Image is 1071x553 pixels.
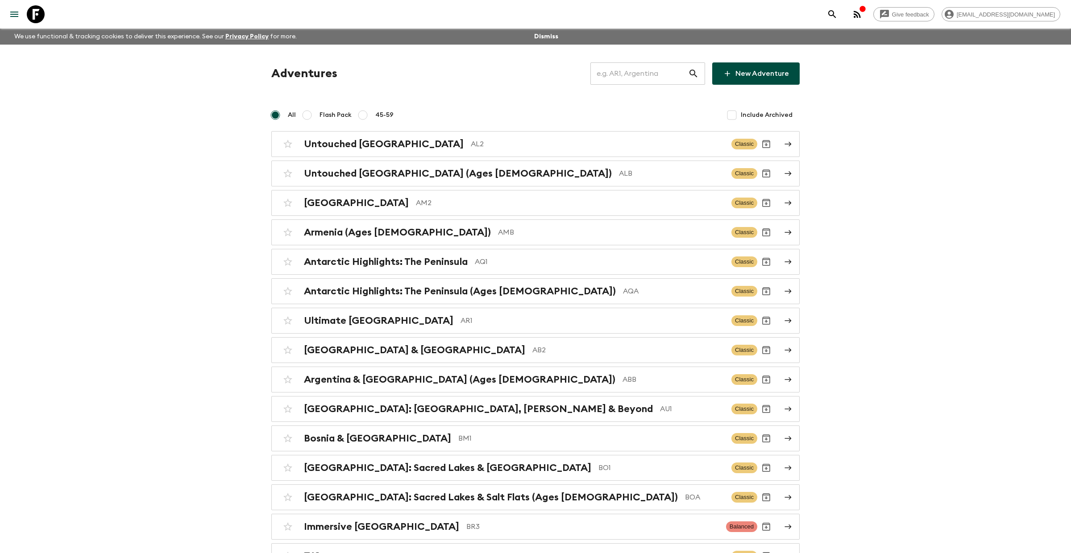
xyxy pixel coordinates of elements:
[731,198,757,208] span: Classic
[757,135,775,153] button: Archive
[304,315,453,326] h2: Ultimate [GEOGRAPHIC_DATA]
[458,433,724,444] p: BM1
[712,62,800,85] a: New Adventure
[271,396,800,422] a: [GEOGRAPHIC_DATA]: [GEOGRAPHIC_DATA], [PERSON_NAME] & BeyondAU1ClassicArchive
[375,111,394,120] span: 45-59
[726,521,757,532] span: Balanced
[304,403,653,415] h2: [GEOGRAPHIC_DATA]: [GEOGRAPHIC_DATA], [PERSON_NAME] & Beyond
[757,459,775,477] button: Archive
[466,521,719,532] p: BR3
[416,198,724,208] p: AM2
[271,278,800,304] a: Antarctic Highlights: The Peninsula (Ages [DEMOGRAPHIC_DATA])AQAClassicArchive
[619,168,724,179] p: ALB
[757,371,775,388] button: Archive
[475,256,724,267] p: AQ1
[731,227,757,238] span: Classic
[757,194,775,212] button: Archive
[757,253,775,271] button: Archive
[590,61,688,86] input: e.g. AR1, Argentina
[532,345,724,355] p: AB2
[304,344,525,356] h2: [GEOGRAPHIC_DATA] & [GEOGRAPHIC_DATA]
[757,165,775,182] button: Archive
[498,227,724,238] p: AMB
[660,404,724,414] p: AU1
[271,367,800,392] a: Argentina & [GEOGRAPHIC_DATA] (Ages [DEMOGRAPHIC_DATA])ABBClassicArchive
[288,111,296,120] span: All
[685,492,724,503] p: BOA
[271,337,800,363] a: [GEOGRAPHIC_DATA] & [GEOGRAPHIC_DATA]AB2ClassicArchive
[873,7,934,21] a: Give feedback
[731,462,757,473] span: Classic
[304,285,616,297] h2: Antarctic Highlights: The Peninsula (Ages [DEMOGRAPHIC_DATA])
[304,491,678,503] h2: [GEOGRAPHIC_DATA]: Sacred Lakes & Salt Flats (Ages [DEMOGRAPHIC_DATA])
[471,139,724,149] p: AL2
[304,138,464,150] h2: Untouched [GEOGRAPHIC_DATA]
[598,462,724,473] p: BO1
[731,404,757,414] span: Classic
[823,5,841,23] button: search adventures
[304,433,451,444] h2: Bosnia & [GEOGRAPHIC_DATA]
[731,374,757,385] span: Classic
[757,400,775,418] button: Archive
[304,256,468,268] h2: Antarctic Highlights: The Peninsula
[731,315,757,326] span: Classic
[304,462,591,474] h2: [GEOGRAPHIC_DATA]: Sacred Lakes & [GEOGRAPHIC_DATA]
[5,5,23,23] button: menu
[623,286,724,297] p: AQA
[304,197,409,209] h2: [GEOGRAPHIC_DATA]
[532,30,560,43] button: Dismiss
[942,7,1060,21] div: [EMAIL_ADDRESS][DOMAIN_NAME]
[731,139,757,149] span: Classic
[731,492,757,503] span: Classic
[304,521,459,532] h2: Immersive [GEOGRAPHIC_DATA]
[271,484,800,510] a: [GEOGRAPHIC_DATA]: Sacred Lakes & Salt Flats (Ages [DEMOGRAPHIC_DATA])BOAClassicArchive
[757,223,775,241] button: Archive
[731,256,757,267] span: Classic
[757,518,775,536] button: Archive
[271,65,337,83] h1: Adventures
[757,488,775,506] button: Archive
[225,33,269,40] a: Privacy Policy
[757,341,775,359] button: Archive
[304,374,615,385] h2: Argentina & [GEOGRAPHIC_DATA] (Ages [DEMOGRAPHIC_DATA])
[731,286,757,297] span: Classic
[757,429,775,447] button: Archive
[887,11,934,18] span: Give feedback
[271,161,800,186] a: Untouched [GEOGRAPHIC_DATA] (Ages [DEMOGRAPHIC_DATA])ALBClassicArchive
[741,111,793,120] span: Include Archived
[271,455,800,481] a: [GEOGRAPHIC_DATA]: Sacred Lakes & [GEOGRAPHIC_DATA]BO1ClassicArchive
[271,308,800,334] a: Ultimate [GEOGRAPHIC_DATA]AR1ClassicArchive
[623,374,724,385] p: ABB
[952,11,1060,18] span: [EMAIL_ADDRESS][DOMAIN_NAME]
[271,425,800,451] a: Bosnia & [GEOGRAPHIC_DATA]BM1ClassicArchive
[757,312,775,330] button: Archive
[731,433,757,444] span: Classic
[271,131,800,157] a: Untouched [GEOGRAPHIC_DATA]AL2ClassicArchive
[271,190,800,216] a: [GEOGRAPHIC_DATA]AM2ClassicArchive
[271,514,800,540] a: Immersive [GEOGRAPHIC_DATA]BR3BalancedArchive
[271,219,800,245] a: Armenia (Ages [DEMOGRAPHIC_DATA])AMBClassicArchive
[11,29,300,45] p: We use functional & tracking cookies to deliver this experience. See our for more.
[320,111,352,120] span: Flash Pack
[731,345,757,355] span: Classic
[461,315,724,326] p: AR1
[757,282,775,300] button: Archive
[304,168,612,179] h2: Untouched [GEOGRAPHIC_DATA] (Ages [DEMOGRAPHIC_DATA])
[271,249,800,275] a: Antarctic Highlights: The PeninsulaAQ1ClassicArchive
[304,227,491,238] h2: Armenia (Ages [DEMOGRAPHIC_DATA])
[731,168,757,179] span: Classic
